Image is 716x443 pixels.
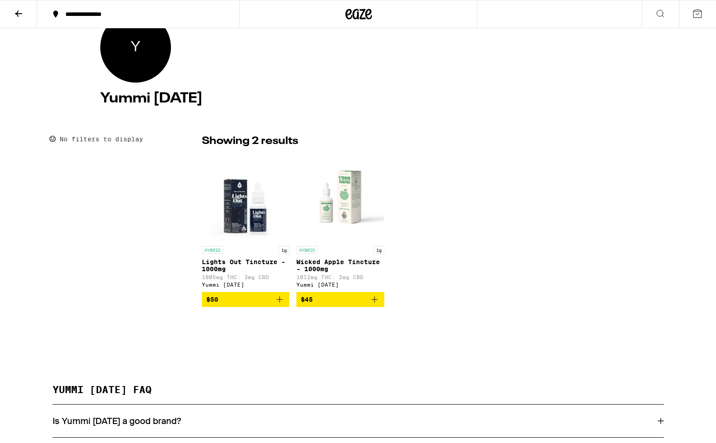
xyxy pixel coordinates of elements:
h3: Is Yummi [DATE] a good brand? [53,415,181,427]
p: Showing 2 results [202,134,298,149]
span: Hi. Need any help? [5,6,64,13]
p: Lights Out Tincture - 1000mg [202,258,290,273]
p: Wicked Apple Tincture - 1000mg [296,258,384,273]
a: Open page for Lights Out Tincture - 1000mg from Yummi Karma [202,153,290,292]
div: Yummi [DATE] [202,282,290,288]
div: Yummi [DATE] [296,282,384,288]
p: 1005mg THC: 3mg CBD [202,274,290,280]
p: HYBRID [202,246,223,254]
p: 1g [374,246,384,254]
p: 1012mg THC: 2mg CBD [296,274,384,280]
button: Add to bag [296,292,384,307]
p: No filters to display [60,136,143,143]
span: Yummi Karma [131,38,140,57]
img: Yummi Karma - Lights Out Tincture - 1000mg [202,153,290,242]
button: Add to bag [202,292,290,307]
img: Yummi Karma - Wicked Apple Tincture - 1000mg [296,153,384,242]
h4: Yummi [DATE] [100,91,616,106]
p: HYBRID [296,246,318,254]
h2: YUMMI [DATE] FAQ [53,385,664,405]
a: Open page for Wicked Apple Tincture - 1000mg from Yummi Karma [296,153,384,292]
span: $50 [206,296,218,303]
p: 1g [279,246,289,254]
span: $45 [301,296,313,303]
